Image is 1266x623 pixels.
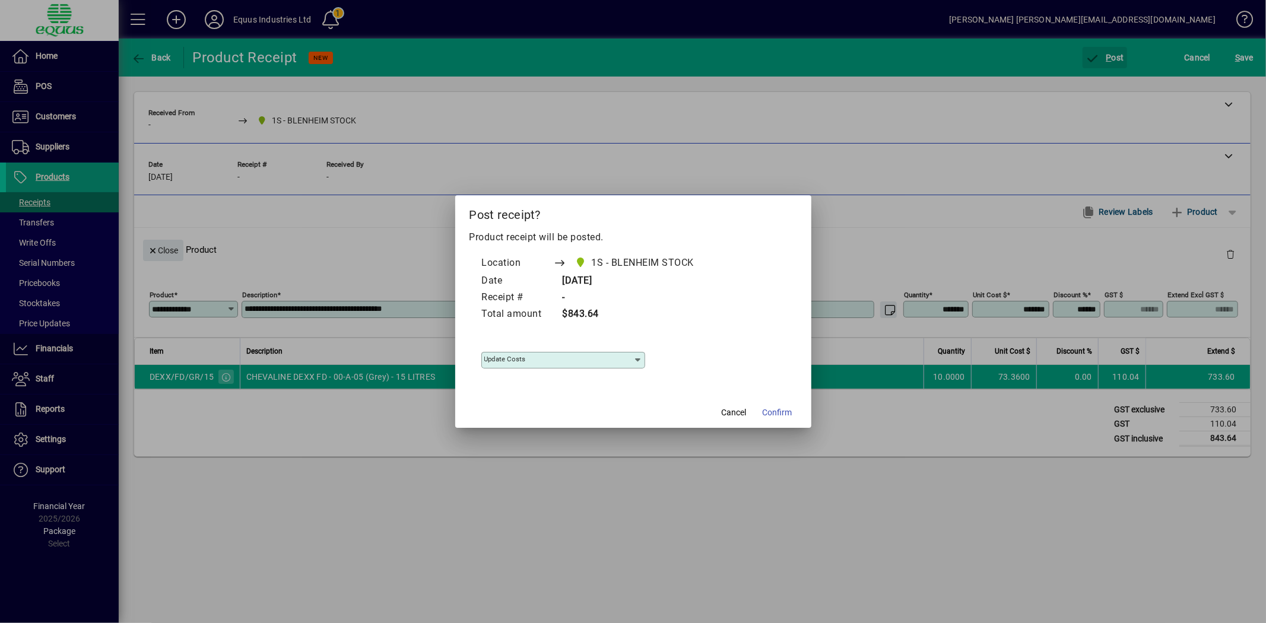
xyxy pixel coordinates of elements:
h2: Post receipt? [455,195,811,230]
td: Date [481,273,554,290]
p: Product receipt will be posted. [469,230,797,244]
td: Receipt # [481,290,554,306]
td: - [554,290,717,306]
span: 1S - BLENHEIM STOCK [572,255,699,271]
span: Confirm [763,406,792,419]
td: Location [481,254,554,273]
button: Cancel [715,402,753,423]
span: Cancel [722,406,747,419]
span: 1S - BLENHEIM STOCK [592,256,694,270]
td: Total amount [481,306,554,323]
mat-label: Update costs [484,355,526,363]
td: [DATE] [554,273,717,290]
td: $843.64 [554,306,717,323]
button: Confirm [758,402,797,423]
